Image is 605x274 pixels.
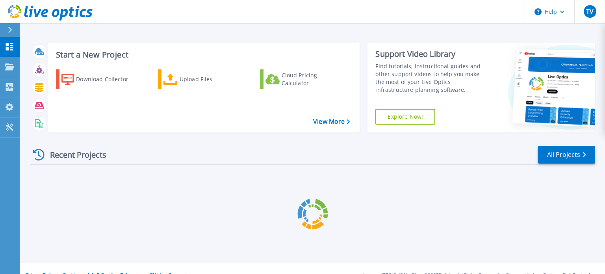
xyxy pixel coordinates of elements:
div: Recent Projects [30,145,117,164]
a: Cloud Pricing Calculator [260,69,348,89]
div: Find tutorials, instructional guides and other support videos to help you make the most of your L... [375,62,490,94]
div: Support Video Library [375,49,490,59]
a: All Projects [538,146,595,164]
a: Download Collector [56,69,144,89]
div: Download Collector [76,71,139,87]
a: Upload Files [158,69,246,89]
h3: Start a New Project [56,50,350,59]
a: View More [313,118,350,125]
a: Explore Now! [375,109,435,125]
span: TV [586,8,594,15]
div: Cloud Pricing Calculator [282,71,345,87]
div: Upload Files [180,71,243,87]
